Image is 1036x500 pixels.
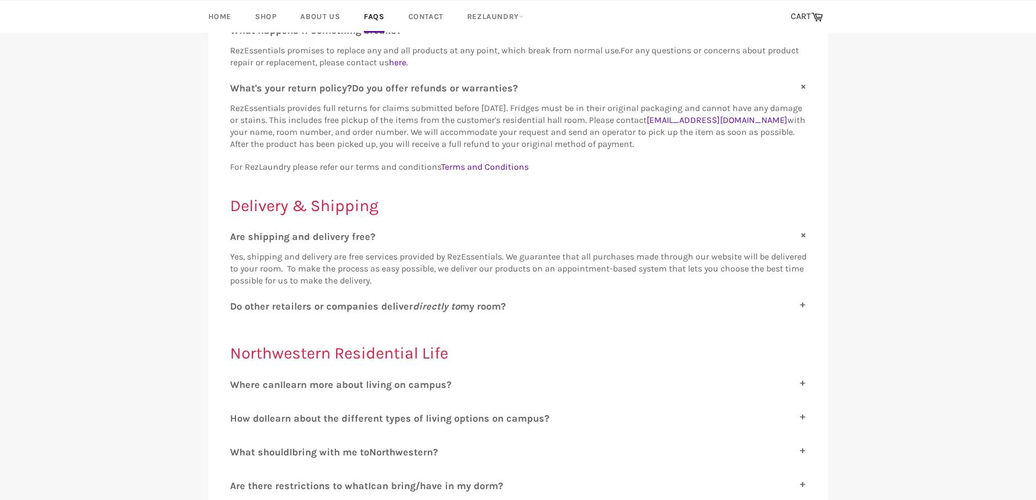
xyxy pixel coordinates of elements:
[244,1,287,33] a: Shop
[230,480,807,492] label: A I
[230,162,529,172] span: For RezLaundry please refer our terms and conditions
[230,379,807,391] label: W I
[371,480,503,492] span: can bring/have in my dorm?
[230,82,807,94] label: W D
[230,45,621,55] span: RezEssentials promises to replace any and all products at any point, which break from normal use.
[289,1,351,33] a: About Us
[358,82,518,94] span: o you offer refunds or warranties?
[239,82,352,94] span: hat's your return policy?
[236,231,375,243] span: re shipping and delivery free?
[785,5,828,28] a: CART
[230,231,807,243] label: A
[197,1,242,33] a: Home
[283,379,451,391] span: learn more about living on campus?
[239,379,280,391] span: here can
[398,1,454,33] a: Contact
[376,446,438,458] span: orthwestern?
[230,300,807,312] label: D
[647,115,787,125] a: [EMAIL_ADDRESS][DOMAIN_NAME]
[237,300,506,312] span: o other retailers or companies deliver my room?
[230,103,805,149] span: RezEssentials provides full returns for claims submitted before [DATE]. Fridges must be in their ...
[456,1,535,33] a: RezLaundry
[230,195,807,217] h2: Delivery & Shipping
[239,446,289,458] span: hat should
[230,342,807,365] h2: Northwestern Residential Life
[230,412,807,424] label: H I
[237,412,264,424] span: ow do
[292,446,369,458] span: bring with me to
[353,1,395,33] a: FAQs
[230,251,807,286] span: Yes, shipping and delivery are free services provided by RezEssentials. We guarantee that all pur...
[406,57,408,67] span: .
[230,446,807,458] label: W I N
[413,300,460,312] i: directly to
[267,412,549,424] span: learn about the different types of living options on campus?
[389,57,406,67] a: here
[441,162,529,172] a: Terms and Conditions
[236,480,368,492] span: re there restrictions to what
